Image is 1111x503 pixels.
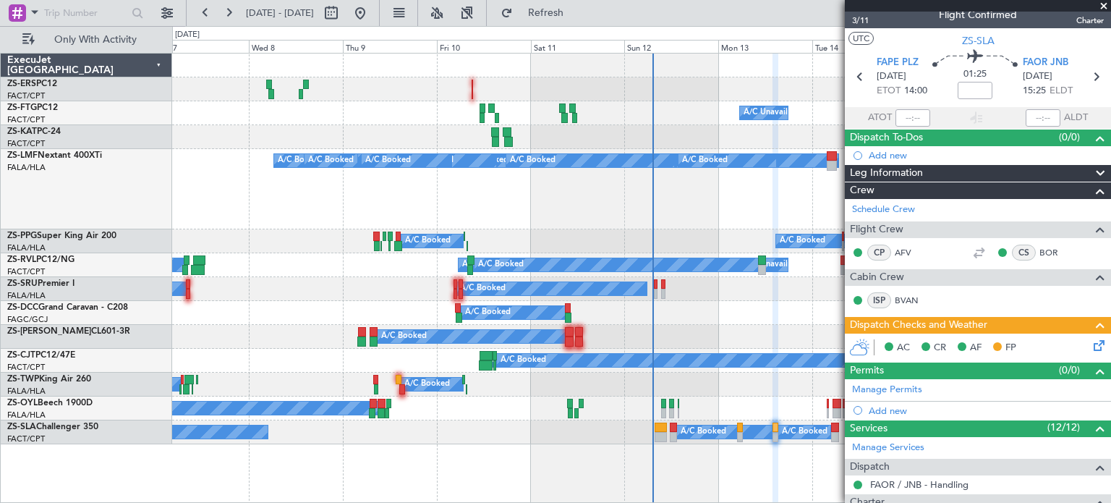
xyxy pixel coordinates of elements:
span: ATOT [868,111,892,125]
a: FALA/HLA [7,410,46,420]
span: ZS-RVL [7,255,36,264]
a: FAGC/GCJ [7,314,48,325]
a: FACT/CPT [7,138,45,149]
a: ZS-FTGPC12 [7,103,58,112]
div: A/C Booked [501,350,546,371]
div: A/C Unavailable [744,102,804,124]
span: AC [897,341,910,355]
a: AFV [895,246,927,259]
a: FALA/HLA [7,386,46,397]
span: ELDT [1050,84,1073,98]
span: ZS-KAT [7,127,37,136]
div: A/C Booked [460,278,506,300]
span: Services [850,420,887,437]
span: FAOR JNB [1023,56,1068,70]
a: ZS-OYLBeech 1900D [7,399,93,407]
div: A/C Booked [510,150,555,172]
a: FACT/CPT [7,362,45,373]
a: ZS-ERSPC12 [7,80,57,88]
span: Charter [1066,14,1104,27]
span: Cabin Crew [850,269,904,286]
span: 3/11 [852,14,887,27]
a: ZS-RVLPC12/NG [7,255,75,264]
a: FALA/HLA [7,290,46,301]
span: (0/0) [1059,363,1080,378]
span: 01:25 [963,67,987,82]
span: ZS-DCC [7,303,38,312]
a: FACT/CPT [7,114,45,125]
a: BVAN [895,294,927,307]
div: CP [867,245,891,261]
span: 14:00 [904,84,927,98]
div: A/C Booked [682,150,728,172]
button: Only With Activity [16,28,157,51]
span: CR [934,341,946,355]
span: ZS-[PERSON_NAME] [7,327,91,336]
div: A/C Booked [405,230,451,252]
div: A/C Booked [478,254,524,276]
div: A/C Booked [404,373,450,395]
input: --:-- [895,109,930,127]
span: Dispatch To-Dos [850,130,923,146]
a: Manage Services [852,441,924,455]
span: [DATE] [877,69,906,84]
div: A/C Unavailable [744,254,804,276]
div: Add new [869,405,1104,417]
div: Tue 7 [156,40,250,53]
span: (12/12) [1047,420,1080,435]
span: FAPE PLZ [877,56,919,70]
div: A/C Booked [365,150,411,172]
span: (0/0) [1059,130,1080,145]
a: FALA/HLA [7,242,46,253]
a: ZS-DCCGrand Caravan - C208 [7,303,128,312]
span: Only With Activity [38,35,153,45]
div: A/C Booked [278,150,323,172]
span: ALDT [1064,111,1088,125]
span: ZS-PPG [7,232,37,240]
button: Refresh [494,1,581,25]
span: Dispatch Checks and Weather [850,317,987,334]
a: ZS-CJTPC12/47E [7,351,75,360]
span: Refresh [516,8,576,18]
span: Crew [850,182,874,199]
div: Mon 13 [718,40,812,53]
span: Permits [850,363,884,379]
span: ZS-SRU [7,279,38,288]
a: ZS-LMFNextant 400XTi [7,151,102,160]
span: Flight Crew [850,221,903,238]
span: [DATE] - [DATE] [246,7,314,20]
a: ZS-KATPC-24 [7,127,61,136]
a: ZS-PPGSuper King Air 200 [7,232,116,240]
div: Add new [869,149,1104,161]
a: Manage Permits [852,383,922,397]
div: Sat 11 [531,40,625,53]
a: BOR [1039,246,1072,259]
div: A/C Booked [381,326,427,347]
div: A/C Booked [780,230,825,252]
span: ZS-CJT [7,351,35,360]
a: FACT/CPT [7,90,45,101]
div: Flight Confirmed [939,7,1017,22]
a: FACT/CPT [7,266,45,277]
a: ZS-SRUPremier I [7,279,75,288]
a: Schedule Crew [852,203,915,217]
a: ZS-SLAChallenger 350 [7,423,98,431]
span: ZS-ERS [7,80,36,88]
a: ZS-TWPKing Air 260 [7,375,91,384]
span: ETOT [877,84,901,98]
div: ISP [867,292,891,308]
a: FACT/CPT [7,434,45,444]
span: ZS-SLA [962,33,995,48]
input: Trip Number [44,2,127,24]
span: ZS-LMF [7,151,38,160]
div: A/C Booked [308,150,354,172]
div: Wed 8 [249,40,343,53]
div: [DATE] [175,29,200,41]
div: Sun 12 [624,40,718,53]
span: ZS-TWP [7,375,39,384]
span: AF [970,341,982,355]
a: FALA/HLA [7,162,46,173]
span: ZS-OYL [7,399,38,407]
span: ZS-SLA [7,423,36,431]
span: [DATE] [1023,69,1052,84]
